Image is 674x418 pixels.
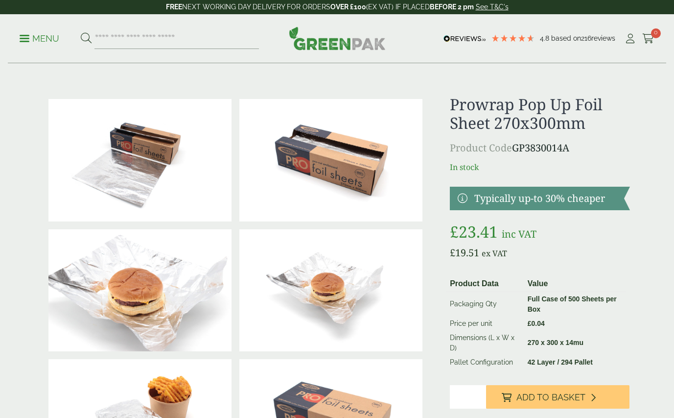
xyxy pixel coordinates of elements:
td: Packaging Qty [446,292,524,317]
span: reviews [591,34,615,42]
a: See T&C's [476,3,509,11]
a: 0 [642,31,654,46]
i: Cart [642,34,654,44]
button: Add to Basket [486,385,630,409]
p: GP3830014A [450,141,629,155]
th: Product Data [446,276,524,292]
span: Add to Basket [516,392,585,403]
span: 4.8 [540,34,551,42]
strong: 42 Layer / 294 Pallet [528,358,593,366]
span: 0 [651,28,661,38]
span: £ [528,320,532,327]
h1: Prowrap Pop Up Foil Sheet 270x300mm [450,95,629,133]
span: Based on [551,34,581,42]
span: inc VAT [502,227,536,241]
strong: Full Case of 500 Sheets per Box [528,295,617,313]
strong: BEFORE 2 pm [430,3,474,11]
img: GP3830014A Pro Foil Sheets As Burger Wrap Open [239,229,422,352]
img: GP3830014A Pro Foil Sheets As Burger Wrap Open V2 [48,229,232,352]
bdi: 19.51 [450,246,479,259]
p: Menu [20,33,59,45]
img: GP3830014A Pro Foil Sheets Box Open With Single Sheet [48,99,232,221]
td: Dimensions (L x W x D) [446,331,524,355]
strong: 270 x 300 x 14mu [528,339,583,346]
span: ex VAT [482,248,507,259]
i: My Account [624,34,636,44]
span: 216 [581,34,591,42]
strong: OVER £100 [330,3,366,11]
img: GP3830014A Pro Foil Sheets Box Open [239,99,422,221]
img: GreenPak Supplies [289,26,386,50]
strong: FREE [166,3,182,11]
bdi: 23.41 [450,221,498,242]
a: Menu [20,33,59,43]
span: £ [450,246,455,259]
p: In stock [450,161,629,173]
span: £ [450,221,459,242]
bdi: 0.04 [528,320,545,327]
span: Product Code [450,141,512,154]
td: Pallet Configuration [446,355,524,369]
div: 4.79 Stars [491,34,535,43]
th: Value [524,276,626,292]
img: REVIEWS.io [443,35,486,42]
td: Price per unit [446,317,524,331]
